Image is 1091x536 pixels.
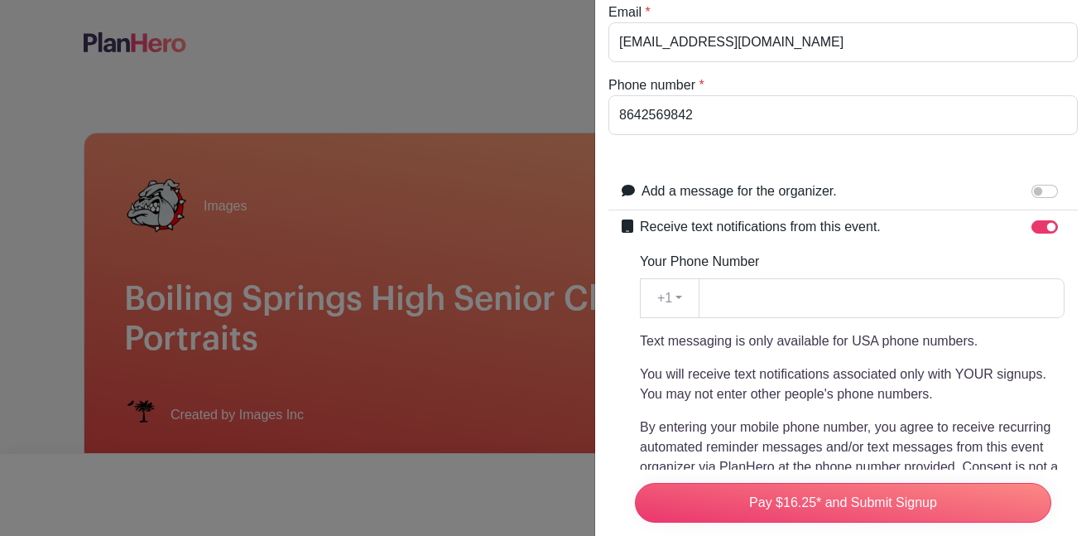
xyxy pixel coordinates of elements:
p: You will receive text notifications associated only with YOUR signups. You may not enter other pe... [640,365,1065,404]
label: Phone number [608,75,695,95]
label: Add a message for the organizer. [642,181,837,201]
p: Text messaging is only available for USA phone numbers. [640,331,1065,351]
label: Receive text notifications from this event. [640,217,881,237]
button: +1 [640,278,699,318]
input: Pay $16.25* and Submit Signup [635,483,1051,523]
label: Your Phone Number [640,252,759,272]
label: Email [608,2,642,22]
